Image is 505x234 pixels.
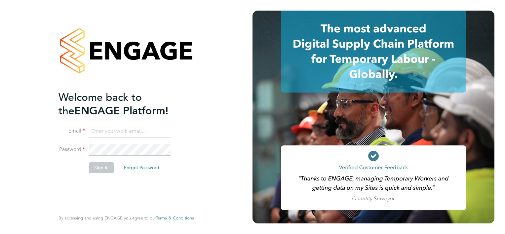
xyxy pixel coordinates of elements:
[119,162,165,173] button: Forgot Password
[156,215,194,221] a: Terms & Conditions
[58,215,194,221] span: By accessing and using ENGAGE you agree to our
[58,91,187,118] h2: ENGAGE Platform!
[58,146,85,153] label: Password
[89,162,114,173] button: Sign In
[58,128,85,135] label: Email
[58,91,142,117] span: Welcome back to the
[89,126,171,137] input: Enter your work email...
